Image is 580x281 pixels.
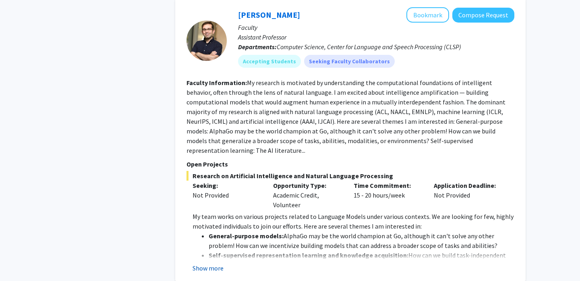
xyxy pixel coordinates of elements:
fg-read-more: My research is motivated by understanding the computational foundations of intelligent behavior, ... [186,79,505,154]
div: Not Provided [193,190,261,200]
a: [PERSON_NAME] [238,10,300,20]
strong: Self-supervised representation learning and knowledge acquisition: [209,251,408,259]
div: Not Provided [428,181,508,210]
iframe: Chat [6,245,34,275]
span: Research on Artificial Intelligence and Natural Language Processing [186,171,514,181]
div: Academic Credit, Volunteer [267,181,348,210]
p: Time Commitment: [354,181,422,190]
p: My team works on various projects related to Language Models under various contexts. We are looki... [193,212,514,231]
mat-chip: Seeking Faculty Collaborators [304,55,395,68]
p: Opportunity Type: [273,181,342,190]
li: AlphaGo may be the world champion at Go, although it can't solve any other problem! How can we in... [209,231,514,250]
p: Open Projects [186,159,514,169]
mat-chip: Accepting Students [238,55,301,68]
span: Computer Science, Center for Language and Speech Processing (CLSP) [277,43,461,51]
div: 15 - 20 hours/week [348,181,428,210]
button: Show more [193,263,224,273]
p: Seeking: [193,181,261,190]
li: How can we build task-independent representations that utilize cheap signals available in-the-wil... [209,250,514,279]
button: Add Daniel Khashabi to Bookmarks [406,7,449,23]
p: Application Deadline: [434,181,502,190]
button: Compose Request to Daniel Khashabi [452,8,514,23]
p: Faculty [238,23,514,32]
p: Assistant Professor [238,32,514,42]
b: Faculty Information: [186,79,247,87]
b: Departments: [238,43,277,51]
strong: General-purpose models: [209,232,284,240]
